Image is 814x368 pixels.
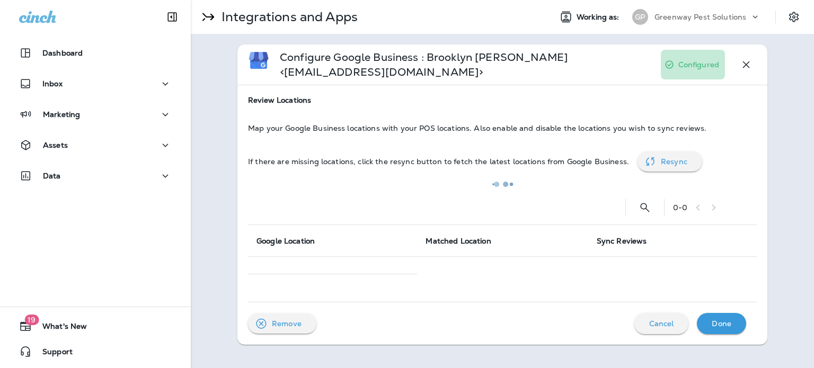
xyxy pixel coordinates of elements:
button: Dashboard [11,42,180,64]
p: Assets [43,141,68,149]
button: Marketing [11,104,180,125]
span: 19 [24,315,39,325]
span: What's New [32,322,87,335]
button: Collapse Sidebar [157,6,187,28]
p: Marketing [43,110,80,119]
button: Data [11,165,180,186]
button: 19What's New [11,316,180,337]
p: Data [43,172,61,180]
p: Dashboard [42,49,83,57]
button: Support [11,341,180,362]
button: Assets [11,134,180,156]
span: Support [32,347,73,360]
button: Inbox [11,73,180,94]
p: Inbox [42,79,63,88]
